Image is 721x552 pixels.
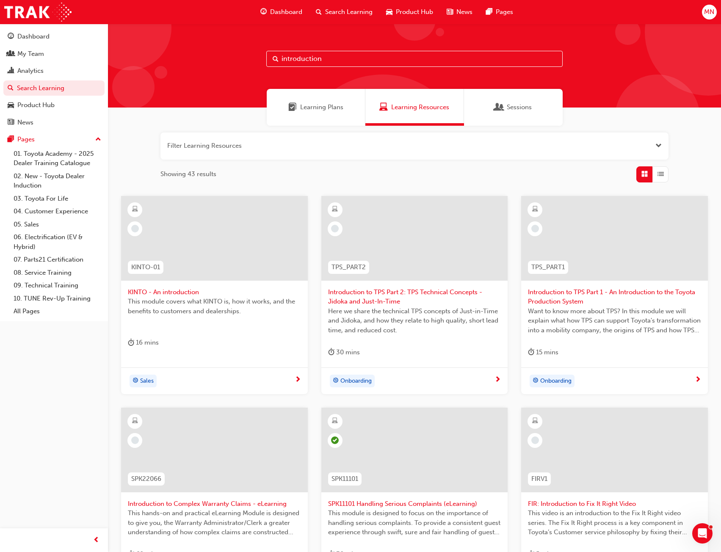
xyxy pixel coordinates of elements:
[95,134,101,145] span: up-icon
[331,436,339,444] span: learningRecordVerb_COMPLETE-icon
[540,376,572,386] span: Onboarding
[10,305,105,318] a: All Pages
[379,3,440,21] a: car-iconProduct Hub
[695,376,701,384] span: next-icon
[447,7,453,17] span: news-icon
[273,54,279,64] span: Search
[464,89,563,126] a: SessionsSessions
[692,523,713,544] iframe: Intercom live chat
[507,102,532,112] span: Sessions
[8,67,14,75] span: chart-icon
[17,32,50,41] div: Dashboard
[131,436,139,444] span: learningRecordVerb_NONE-icon
[532,416,538,427] span: learningResourceType_ELEARNING-icon
[128,297,301,316] span: This module covers what KINTO is, how it works, and the benefits to customers and dealerships.
[267,89,365,126] a: Learning PlansLearning Plans
[128,508,301,537] span: This hands-on and practical eLearning Module is designed to give you, the Warranty Administrator/...
[325,7,373,17] span: Search Learning
[496,7,513,17] span: Pages
[3,115,105,130] a: News
[657,169,664,179] span: List
[266,51,563,67] input: Search...
[365,89,464,126] a: Learning ResourcesLearning Resources
[655,141,662,151] span: Open the filter
[328,306,501,335] span: Here we share the technical TPS concepts of Just-in-Time and Jidoka, and how they relate to high ...
[521,196,708,394] a: TPS_PART1Introduction to TPS Part 1 - An Introduction to the Toyota Production SystemWant to know...
[331,262,366,272] span: TPS_PART2
[10,192,105,205] a: 03. Toyota For Life
[300,102,343,112] span: Learning Plans
[391,102,449,112] span: Learning Resources
[533,375,539,386] span: target-icon
[328,347,360,358] div: 30 mins
[528,347,534,358] span: duration-icon
[528,347,558,358] div: 15 mins
[4,3,72,22] img: Trak
[309,3,379,21] a: search-iconSearch Learning
[8,136,14,144] span: pages-icon
[328,287,501,306] span: Introduction to TPS Part 2: TPS Technical Concepts - Jidoka and Just-In-Time
[396,7,433,17] span: Product Hub
[10,205,105,218] a: 04. Customer Experience
[288,102,297,112] span: Learning Plans
[3,132,105,147] button: Pages
[131,474,161,484] span: SPK22066
[128,499,301,509] span: Introduction to Complex Warranty Claims - eLearning
[379,102,388,112] span: Learning Resources
[140,376,154,386] span: Sales
[128,337,134,348] span: duration-icon
[531,474,547,484] span: FIRV1
[332,416,338,427] span: learningResourceType_ELEARNING-icon
[531,225,539,232] span: learningRecordVerb_NONE-icon
[528,499,701,509] span: FIR: Introduction to Fix It Right Video
[328,347,334,358] span: duration-icon
[641,169,648,179] span: Grid
[531,436,539,444] span: learningRecordVerb_NONE-icon
[316,7,322,17] span: search-icon
[132,204,138,215] span: learningResourceType_ELEARNING-icon
[10,231,105,253] a: 06. Electrification (EV & Hybrid)
[10,170,105,192] a: 02. New - Toyota Dealer Induction
[3,29,105,44] a: Dashboard
[10,279,105,292] a: 09. Technical Training
[8,33,14,41] span: guage-icon
[160,169,216,179] span: Showing 43 results
[128,287,301,297] span: KINTO - An introduction
[495,102,503,112] span: Sessions
[528,306,701,335] span: Want to know more about TPS? In this module we will explain what how TPS can support Toyota's tra...
[10,147,105,170] a: 01. Toyota Academy - 2025 Dealer Training Catalogue
[8,50,14,58] span: people-icon
[295,376,301,384] span: next-icon
[93,535,99,546] span: prev-icon
[332,204,338,215] span: learningResourceType_ELEARNING-icon
[456,7,472,17] span: News
[10,266,105,279] a: 08. Service Training
[128,337,159,348] div: 16 mins
[531,262,565,272] span: TPS_PART1
[328,508,501,537] span: This module is designed to focus on the importance of handling serious complaints. To provide a c...
[386,7,392,17] span: car-icon
[3,27,105,132] button: DashboardMy TeamAnalyticsSearch LearningProduct HubNews
[133,375,138,386] span: target-icon
[486,7,492,17] span: pages-icon
[479,3,520,21] a: pages-iconPages
[254,3,309,21] a: guage-iconDashboard
[17,100,55,110] div: Product Hub
[528,287,701,306] span: Introduction to TPS Part 1 - An Introduction to the Toyota Production System
[340,376,372,386] span: Onboarding
[3,80,105,96] a: Search Learning
[270,7,302,17] span: Dashboard
[532,204,538,215] span: learningResourceType_ELEARNING-icon
[321,196,508,394] a: TPS_PART2Introduction to TPS Part 2: TPS Technical Concepts - Jidoka and Just-In-TimeHere we shar...
[3,63,105,79] a: Analytics
[328,499,501,509] span: SPK11101 Handling Serious Complaints (eLearning)
[8,119,14,127] span: news-icon
[494,376,501,384] span: next-icon
[121,196,308,394] a: KINTO-01KINTO - An introductionThis module covers what KINTO is, how it works, and the benefits t...
[10,292,105,305] a: 10. TUNE Rev-Up Training
[17,49,44,59] div: My Team
[333,375,339,386] span: target-icon
[17,135,35,144] div: Pages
